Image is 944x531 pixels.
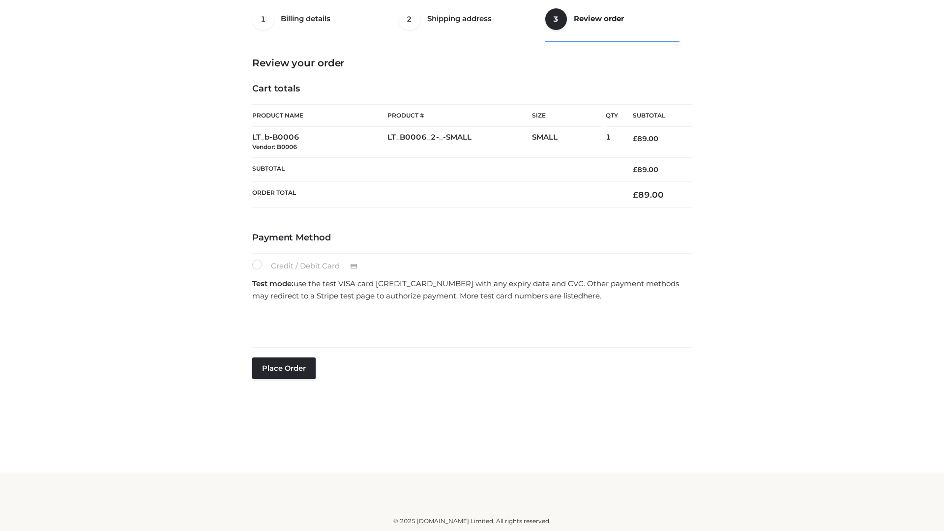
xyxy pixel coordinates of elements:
th: Product Name [252,104,387,127]
div: © 2025 [DOMAIN_NAME] Limited. All rights reserved. [146,516,798,526]
h3: Review your order [252,57,692,69]
span: £ [633,190,638,200]
p: use the test VISA card [CREDIT_CARD_NUMBER] with any expiry date and CVC. Other payment methods m... [252,277,692,302]
iframe: Secure payment input frame [250,305,690,341]
td: SMALL [532,127,606,158]
img: Credit / Debit Card [345,261,363,272]
h4: Payment Method [252,233,692,243]
small: Vendor: B0006 [252,143,297,150]
a: here [583,291,600,300]
label: Credit / Debit Card [252,260,368,272]
th: Subtotal [252,157,618,181]
td: LT_B0006_2-_-SMALL [387,127,532,158]
bdi: 89.00 [633,134,658,143]
th: Qty [606,104,618,127]
span: £ [633,165,637,174]
th: Product # [387,104,532,127]
th: Size [532,105,601,127]
button: Place order [252,357,316,379]
td: LT_b-B0006 [252,127,387,158]
td: 1 [606,127,618,158]
th: Order Total [252,182,618,208]
span: £ [633,134,637,143]
strong: Test mode: [252,279,294,288]
h4: Cart totals [252,84,692,94]
bdi: 89.00 [633,190,664,200]
bdi: 89.00 [633,165,658,174]
th: Subtotal [618,105,692,127]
